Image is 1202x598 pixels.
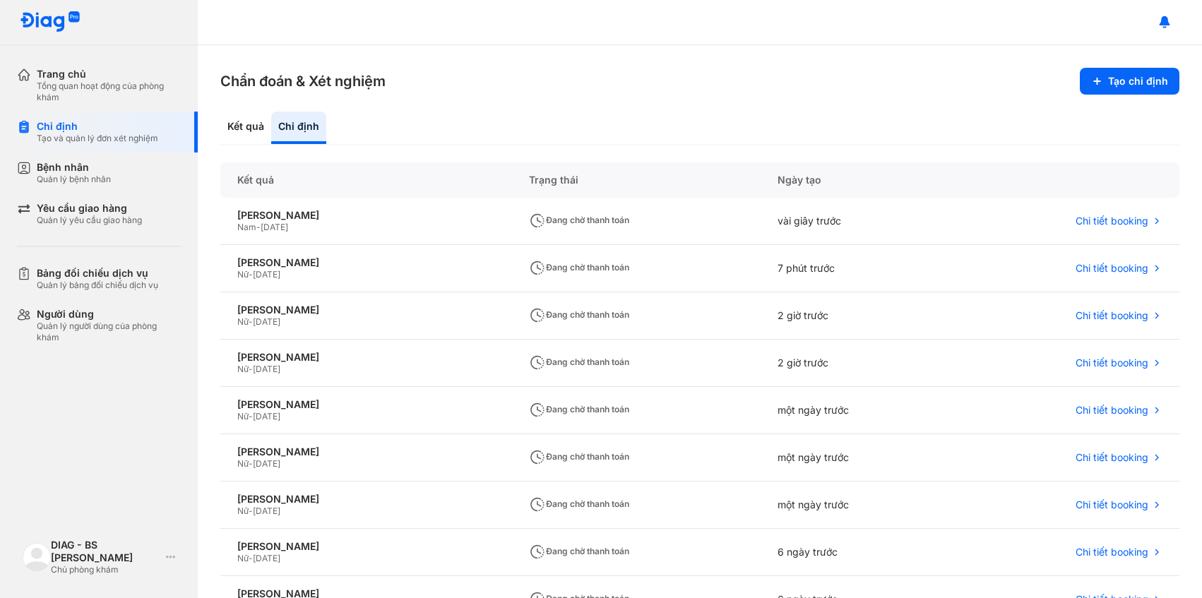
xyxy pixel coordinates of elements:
[529,404,629,414] span: Đang chờ thanh toán
[237,411,249,421] span: Nữ
[237,256,495,269] div: [PERSON_NAME]
[253,269,280,280] span: [DATE]
[1076,357,1148,369] span: Chi tiết booking
[253,458,280,469] span: [DATE]
[237,316,249,327] span: Nữ
[249,316,253,327] span: -
[249,269,253,280] span: -
[37,120,158,133] div: Chỉ định
[37,174,111,185] div: Quản lý bệnh nhân
[253,364,280,374] span: [DATE]
[23,543,51,571] img: logo
[529,215,629,225] span: Đang chờ thanh toán
[37,308,181,321] div: Người dùng
[220,112,271,144] div: Kết quả
[1076,546,1148,558] span: Chi tiết booking
[237,209,495,222] div: [PERSON_NAME]
[20,11,81,33] img: logo
[37,161,111,174] div: Bệnh nhân
[249,506,253,516] span: -
[253,411,280,421] span: [DATE]
[253,316,280,327] span: [DATE]
[761,245,956,292] div: 7 phút trước
[237,304,495,316] div: [PERSON_NAME]
[237,458,249,469] span: Nữ
[249,458,253,469] span: -
[51,539,160,564] div: DIAG - BS [PERSON_NAME]
[237,540,495,553] div: [PERSON_NAME]
[237,493,495,506] div: [PERSON_NAME]
[249,411,253,421] span: -
[256,222,261,232] span: -
[237,553,249,563] span: Nữ
[761,162,956,198] div: Ngày tạo
[253,506,280,516] span: [DATE]
[220,71,386,91] h3: Chẩn đoán & Xét nghiệm
[761,198,956,245] div: vài giây trước
[37,280,158,291] div: Quản lý bảng đối chiếu dịch vụ
[237,364,249,374] span: Nữ
[1080,68,1179,95] button: Tạo chỉ định
[51,564,160,575] div: Chủ phòng khám
[529,262,629,273] span: Đang chờ thanh toán
[529,451,629,462] span: Đang chờ thanh toán
[529,546,629,556] span: Đang chờ thanh toán
[37,202,142,215] div: Yêu cầu giao hàng
[761,482,956,529] div: một ngày trước
[220,162,512,198] div: Kết quả
[253,553,280,563] span: [DATE]
[249,364,253,374] span: -
[529,309,629,320] span: Đang chờ thanh toán
[1076,404,1148,417] span: Chi tiết booking
[37,80,181,103] div: Tổng quan hoạt động của phòng khám
[237,506,249,516] span: Nữ
[529,357,629,367] span: Đang chờ thanh toán
[37,133,158,144] div: Tạo và quản lý đơn xét nghiệm
[237,269,249,280] span: Nữ
[1076,262,1148,275] span: Chi tiết booking
[237,445,495,458] div: [PERSON_NAME]
[529,498,629,509] span: Đang chờ thanh toán
[37,68,181,80] div: Trang chủ
[761,529,956,576] div: 6 ngày trước
[37,267,158,280] div: Bảng đối chiếu dịch vụ
[37,215,142,226] div: Quản lý yêu cầu giao hàng
[249,553,253,563] span: -
[1076,215,1148,227] span: Chi tiết booking
[1076,498,1148,511] span: Chi tiết booking
[761,292,956,340] div: 2 giờ trước
[761,340,956,387] div: 2 giờ trước
[1076,309,1148,322] span: Chi tiết booking
[761,434,956,482] div: một ngày trước
[261,222,288,232] span: [DATE]
[237,351,495,364] div: [PERSON_NAME]
[1076,451,1148,464] span: Chi tiết booking
[237,398,495,411] div: [PERSON_NAME]
[761,387,956,434] div: một ngày trước
[271,112,326,144] div: Chỉ định
[237,222,256,232] span: Nam
[37,321,181,343] div: Quản lý người dùng của phòng khám
[512,162,761,198] div: Trạng thái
